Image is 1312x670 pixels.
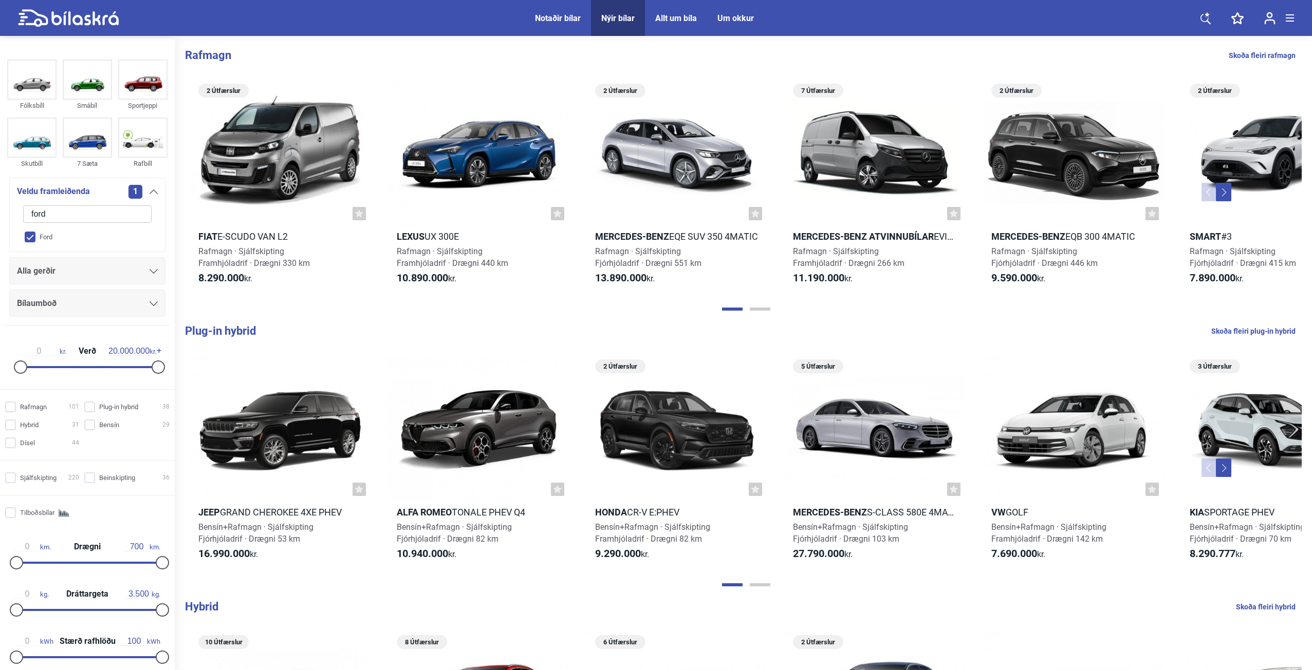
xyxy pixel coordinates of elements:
span: Bílaumboð [17,296,57,311]
b: 7.690.000 [991,547,1037,560]
span: Bensín+Rafmagn · Sjálfskipting Framhjóladrif · Drægni 82 km [595,522,710,544]
span: Bensín+Rafmagn · Sjálfskipting Fjórhjóladrif · Drægni 53 km [198,522,313,544]
span: 3 Útfærslur [1195,359,1235,373]
button: Next [1216,183,1231,201]
span: Beinskipting [99,472,135,483]
a: Skoða fleiri hybrid [1236,600,1296,614]
a: VWGolfBensín+Rafmagn · SjálfskiptingFramhjóladrif · Drægni 142 km7.690.000kr. [982,356,1164,569]
button: Previous [1202,458,1217,477]
span: Dísel [20,437,35,448]
span: 38 [162,401,170,412]
a: Um okkur [717,13,754,23]
span: Rafmagn · Sjálfskipting Framhjóladrif · Drægni 266 km [793,246,904,268]
b: Alfa Romeo [397,507,452,518]
b: Hybrid [185,600,218,613]
span: 2 Útfærslur [600,359,640,373]
span: Verð [76,347,99,355]
span: 10 Útfærslur [204,635,244,649]
span: Rafmagn · Sjálfskipting Framhjóladrif · Drægni 440 km [397,246,508,268]
b: 8.290.000 [198,272,244,284]
div: Skutbíll [7,158,57,169]
span: 29 [162,419,170,430]
div: Fólksbíll [7,100,57,111]
a: 7 ÚtfærslurMercedes-Benz AtvinnubílareVito 112 60 kWh millilangurRafmagn · SjálfskiptingFramhjóla... [784,80,966,294]
h2: e-Scudo Van L2 [189,231,371,242]
a: 5 ÚtfærslurMercedes-BenzS-Class 580e 4MATICBensín+Rafmagn · SjálfskiptingFjórhjóladrif · Drægni 1... [784,356,966,569]
button: Previous [1202,183,1217,201]
div: Notaðir bílar [535,13,581,23]
b: 11.190.000 [793,272,844,284]
h2: Tonale PHEV Q4 [387,506,569,518]
button: Page 2 [750,308,770,311]
b: Mercedes-Benz Atvinnubílar [793,231,934,242]
span: kr. [1190,272,1244,284]
span: kr. [19,347,66,356]
span: Bensín+Rafmagn · Sjálfskipting Framhjóladrif · Drægni 142 km [991,522,1106,544]
a: 2 ÚtfærslurHondaCR-V e:PHEVBensín+Rafmagn · SjálfskiptingFramhjóladrif · Drægni 82 km9.290.000kr. [586,356,768,569]
span: 101 [68,401,79,412]
span: 2 Útfærslur [1195,84,1235,98]
span: Rafmagn · Sjálfskipting Framhjóladrif · Drægni 330 km [198,246,310,268]
a: 2 ÚtfærslurMercedes-BenzEQE SUV 350 4MATICRafmagn · SjálfskiptingFjórhjóladrif · Drægni 551 km13.... [586,80,768,294]
h2: S-Class 580e 4MATIC [784,506,966,518]
span: 6 Útfærslur [600,635,640,649]
b: 8.290.777 [1190,547,1235,560]
b: Lexus [397,231,424,242]
h2: EQB 300 4MATIC [982,231,1164,242]
span: 2 Útfærslur [600,84,640,98]
span: kg. [14,589,49,599]
a: Skoða fleiri plug-in hybrid [1211,324,1296,338]
div: Smábíl [63,100,112,111]
span: 220 [68,472,79,483]
span: Sjálfskipting [20,472,57,483]
span: Dráttargeta [64,590,111,598]
b: VW [991,507,1006,518]
b: Mercedes-Benz [595,231,669,242]
b: Fiat [198,231,217,242]
span: kr. [397,548,456,560]
b: Kia [1190,507,1204,518]
a: LexusUX 300eRafmagn · SjálfskiptingFramhjóladrif · Drægni 440 km10.890.000kr. [387,80,569,294]
span: 1 [128,185,142,199]
span: Bensín+Rafmagn · Sjálfskipting Fjórhjóladrif · Drægni 70 km [1190,522,1305,544]
span: kr. [198,548,258,560]
span: kr. [198,272,252,284]
button: Next [1216,458,1231,477]
span: Plug-in hybrid [99,401,138,412]
b: Smart [1190,231,1221,242]
button: Page 1 [722,583,743,586]
span: kWh [14,637,53,646]
span: kr. [793,272,853,284]
b: Jeep [198,507,220,518]
span: kr. [991,272,1045,284]
span: Alla gerðir [17,264,56,278]
a: JeepGrand Cherokee 4xe PHEVBensín+Rafmagn · SjálfskiptingFjórhjóladrif · Drægni 53 km16.990.000kr. [189,356,371,569]
button: Page 2 [750,583,770,586]
span: Bensín+Rafmagn · Sjálfskipting Fjórhjóladrif · Drægni 103 km [793,522,908,544]
b: Honda [595,507,627,518]
div: Nýir bílar [601,13,635,23]
b: 10.940.000 [397,547,448,560]
a: 2 ÚtfærslurFiate-Scudo Van L2Rafmagn · SjálfskiptingFramhjóladrif · Drægni 330 km8.290.000kr. [189,80,371,294]
span: kr. [793,548,853,560]
span: 44 [72,437,79,448]
span: km. [14,542,51,551]
h2: CR-V e:PHEV [586,506,768,518]
span: kr. [991,548,1045,560]
b: 10.890.000 [397,272,448,284]
b: 27.790.000 [793,547,844,560]
span: Bensín [99,419,119,430]
span: kWh [121,637,160,646]
b: 9.290.000 [595,547,641,560]
b: Plug-in hybrid [185,324,256,337]
span: Hybrid [20,419,39,430]
span: 7 Útfærslur [798,84,838,98]
span: km. [124,542,160,551]
span: 2 Útfærslur [798,635,838,649]
span: Rafmagn · Sjálfskipting Fjórhjóladrif · Drægni 446 km [991,246,1098,268]
span: Bensín+Rafmagn · Sjálfskipting Fjórhjóladrif · Drægni 82 km [397,522,512,544]
span: Stærð rafhlöðu [57,637,118,645]
b: Mercedes-Benz [991,231,1065,242]
span: kg. [126,589,160,599]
